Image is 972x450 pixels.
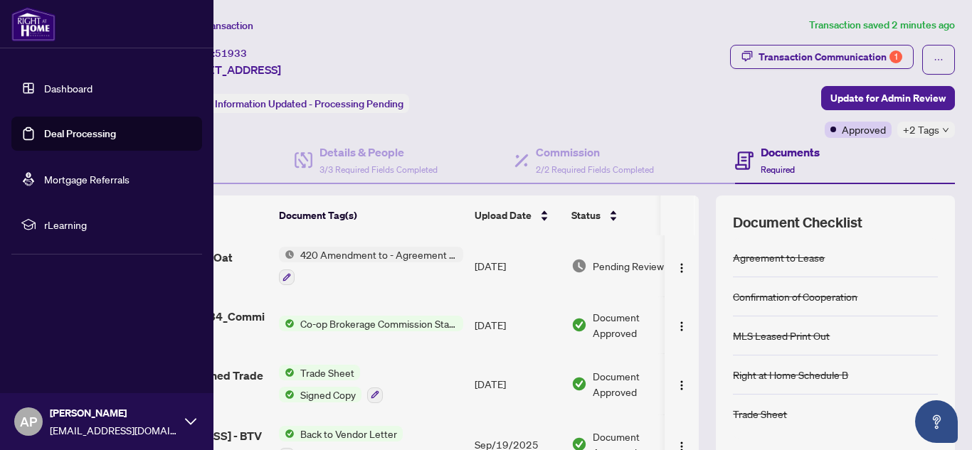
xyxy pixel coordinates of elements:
[733,328,830,343] div: MLS Leased Print Out
[733,289,857,304] div: Confirmation of Cooperation
[273,195,469,235] th: Document Tag(s)
[571,258,587,274] img: Document Status
[44,217,192,232] span: rLearning
[319,164,438,175] span: 3/3 Required Fields Completed
[469,235,566,296] td: [DATE]
[279,365,295,380] img: Status Icon
[11,7,56,41] img: logo
[279,316,295,331] img: Status Icon
[279,316,463,331] button: Status IconCo-op Brokerage Commission Statement
[44,82,93,95] a: Dashboard
[215,47,247,60] span: 51933
[50,405,178,421] span: [PERSON_NAME]
[593,309,681,341] span: Document Approved
[295,365,360,380] span: Trade Sheet
[730,45,914,69] button: Transaction Communication1
[279,426,295,441] img: Status Icon
[44,127,116,140] a: Deal Processing
[889,50,902,63] div: 1
[469,195,566,235] th: Upload Date
[903,122,939,138] span: +2 Tags
[670,314,693,336] button: Logo
[842,122,886,137] span: Approved
[593,258,664,274] span: Pending Review
[676,321,687,332] img: Logo
[733,213,862,232] span: Document Checklist
[934,55,944,65] span: ellipsis
[761,144,820,161] h4: Documents
[475,208,532,223] span: Upload Date
[279,387,295,402] img: Status Icon
[50,422,178,438] span: [EMAIL_ADDRESS][DOMAIN_NAME]
[566,195,687,235] th: Status
[571,208,601,223] span: Status
[670,255,693,277] button: Logo
[177,19,253,32] span: View Transaction
[176,61,281,78] span: [STREET_ADDRESS]
[20,412,37,432] span: AP
[469,353,566,414] td: [DATE]
[279,247,295,262] img: Status Icon
[733,367,848,382] div: Right at Home Schedule B
[536,164,654,175] span: 2/2 Required Fields Completed
[571,317,587,333] img: Document Status
[759,45,902,68] div: Transaction Communication
[821,86,955,110] button: Update for Admin Review
[593,368,681,400] span: Document Approved
[942,127,949,134] span: down
[279,365,383,403] button: Status IconTrade SheetStatus IconSigned Copy
[761,164,795,175] span: Required
[676,262,687,274] img: Logo
[571,376,587,392] img: Document Status
[44,173,130,186] a: Mortgage Referrals
[670,373,693,395] button: Logo
[676,380,687,391] img: Logo
[176,94,409,113] div: Status:
[319,144,438,161] h4: Details & People
[295,247,463,262] span: 420 Amendment to - Agreement to Lease - Residential
[830,87,946,109] span: Update for Admin Review
[295,426,403,441] span: Back to Vendor Letter
[733,250,825,265] div: Agreement to Lease
[469,296,566,353] td: [DATE]
[733,406,787,422] div: Trade Sheet
[279,247,463,285] button: Status Icon420 Amendment to - Agreement to Lease - Residential
[915,400,958,443] button: Open asap
[809,17,955,33] article: Transaction saved 2 minutes ago
[215,97,403,110] span: Information Updated - Processing Pending
[536,144,654,161] h4: Commission
[295,387,361,402] span: Signed Copy
[295,316,463,331] span: Co-op Brokerage Commission Statement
